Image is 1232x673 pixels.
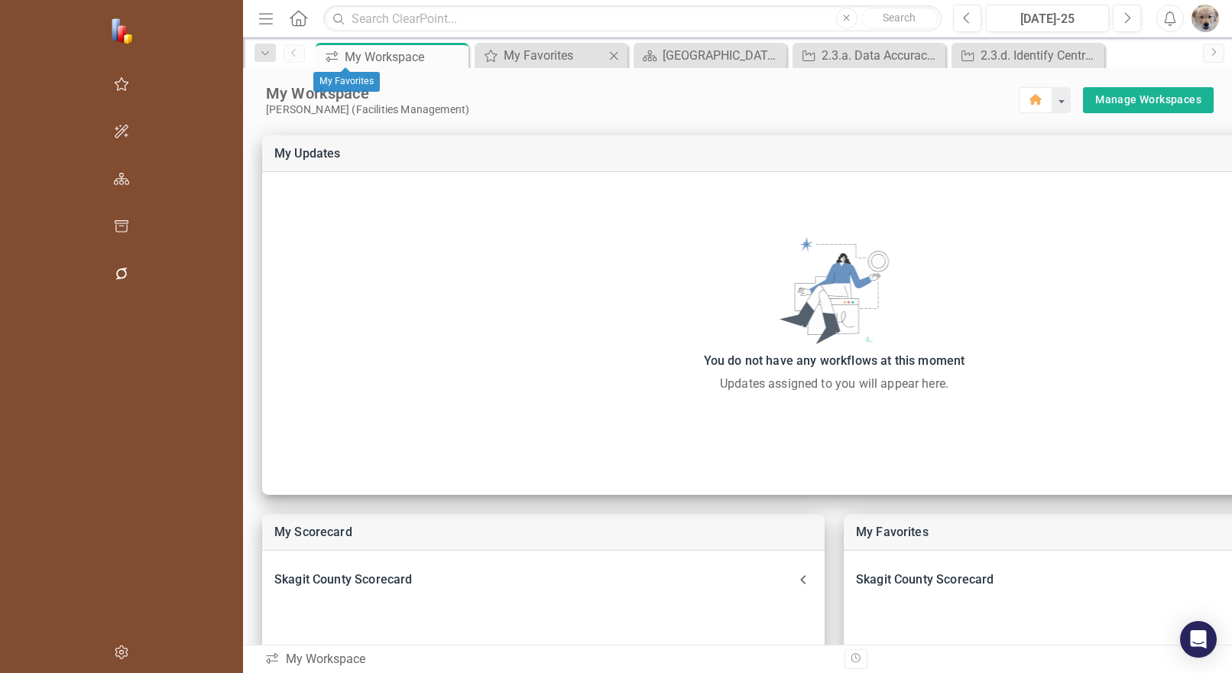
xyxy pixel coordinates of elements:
div: My Workspace [266,83,1019,103]
a: My Scorecard [274,525,352,539]
div: split button [1083,87,1214,113]
a: [GEOGRAPHIC_DATA] Page [637,46,783,65]
div: [DATE]-25 [991,10,1104,28]
div: My Favorites [313,72,380,92]
input: Search ClearPoint... [323,5,942,32]
button: Search [861,8,938,29]
a: Manage Workspaces [1095,90,1201,109]
div: My Workspace [345,47,465,67]
a: 2.3.d. Identify Centralized Digital Portfolio (shared technology) [955,46,1101,65]
div: [GEOGRAPHIC_DATA] Page [663,46,783,65]
button: Manage Workspaces [1083,87,1214,113]
img: ClearPoint Strategy [110,18,137,44]
img: Ken Hansen [1191,5,1219,32]
button: [DATE]-25 [986,5,1109,32]
span: Search [883,11,916,24]
div: My Favorites [504,46,605,65]
div: My Workspace [264,651,371,668]
div: 2.3.d. Identify Centralized Digital Portfolio (shared technology) [981,46,1101,65]
div: 2.3.a. Data Accuracy Improvement Project [822,46,942,65]
div: Skagit County Scorecard [274,569,794,590]
div: Skagit County Scorecard [262,563,825,597]
div: Open Intercom Messenger [1180,621,1217,658]
div: [PERSON_NAME] (Facilities Management) [266,103,1019,116]
a: My Favorites [856,525,929,539]
a: My Favorites [478,46,605,65]
a: 2.3.a. Data Accuracy Improvement Project [796,46,942,65]
a: My Updates [274,146,341,161]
